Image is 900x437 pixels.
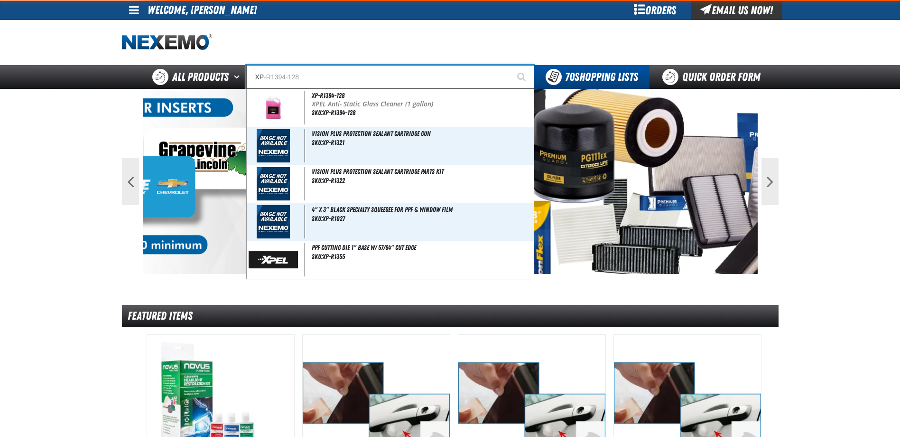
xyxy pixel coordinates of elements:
[231,65,246,89] button: Open All Products pages
[312,215,345,222] span: SKU:XP-R1027
[565,70,575,84] strong: 70
[257,129,290,162] img: missing_image.jpg
[510,65,534,89] button: Start Searching
[122,34,212,51] img: Nexemo logo
[257,91,290,124] img: 645150374a41c581972722-R1394-128.jpg
[312,100,532,108] p: XPEL Anti- Static Glass Cleaner (1 gallon)
[565,70,638,84] span: Shopping Lists
[312,92,344,99] span: XP-R1394-128
[249,251,298,268] img: 6363c01eb1823152542920-XPEL.png
[312,244,416,251] span: PPF Cutting Die 1" Base w/ 57/64" Cut Edge
[534,65,649,89] button: You have 70 Shopping Lists. Open to view details
[312,130,431,137] span: VISION PLUS Protection Sealant Cartridge Gun
[312,177,345,184] span: SKU:XP-R1322
[649,65,778,89] a: Quick Order Form
[312,206,453,213] span: 4" x 3" Black Specialty Squeegee for PPF & Window Film
[257,167,290,200] img: missing_image.jpg
[172,68,229,85] span: All Products
[312,109,355,116] span: SKU:XP-R1394-128
[312,168,444,175] span: VISION PLUS Protection Sealant Cartridge Parts Kit
[312,139,344,146] span: SKU:XP-R1321
[312,253,345,260] span: SKU:XP-R1355
[122,158,139,205] button: Previous
[122,305,779,327] div: Featured Items
[761,158,779,205] button: Next
[246,65,534,89] input: Search
[257,205,290,238] img: missing_image.jpg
